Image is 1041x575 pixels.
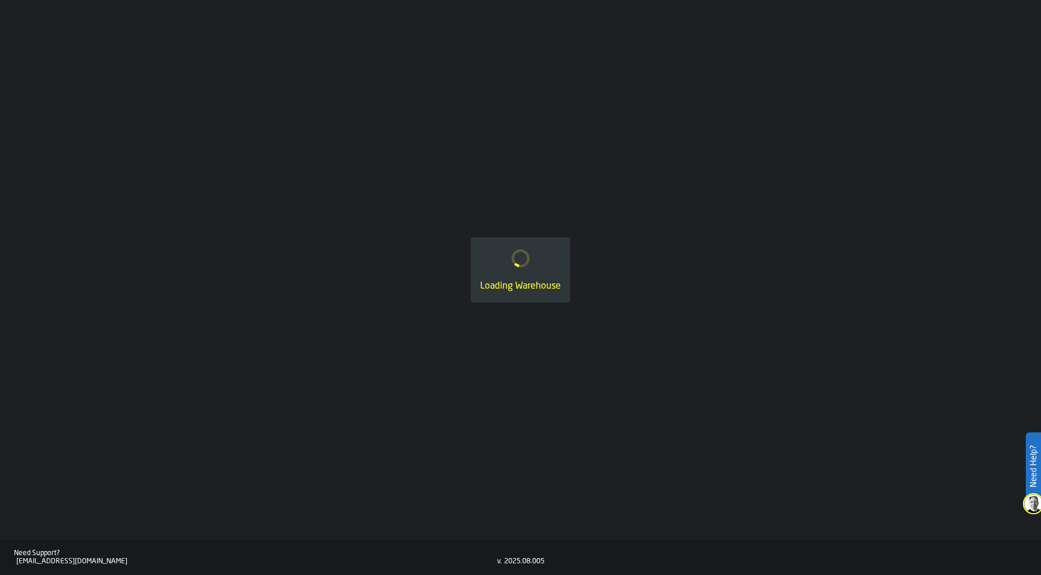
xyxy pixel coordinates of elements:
[14,549,497,566] a: Need Support?[EMAIL_ADDRESS][DOMAIN_NAME]
[480,279,561,293] div: Loading Warehouse
[1027,434,1040,499] label: Need Help?
[504,557,544,566] div: 2025.08.005
[16,557,497,566] div: [EMAIL_ADDRESS][DOMAIN_NAME]
[14,549,497,557] div: Need Support?
[497,557,502,566] div: v.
